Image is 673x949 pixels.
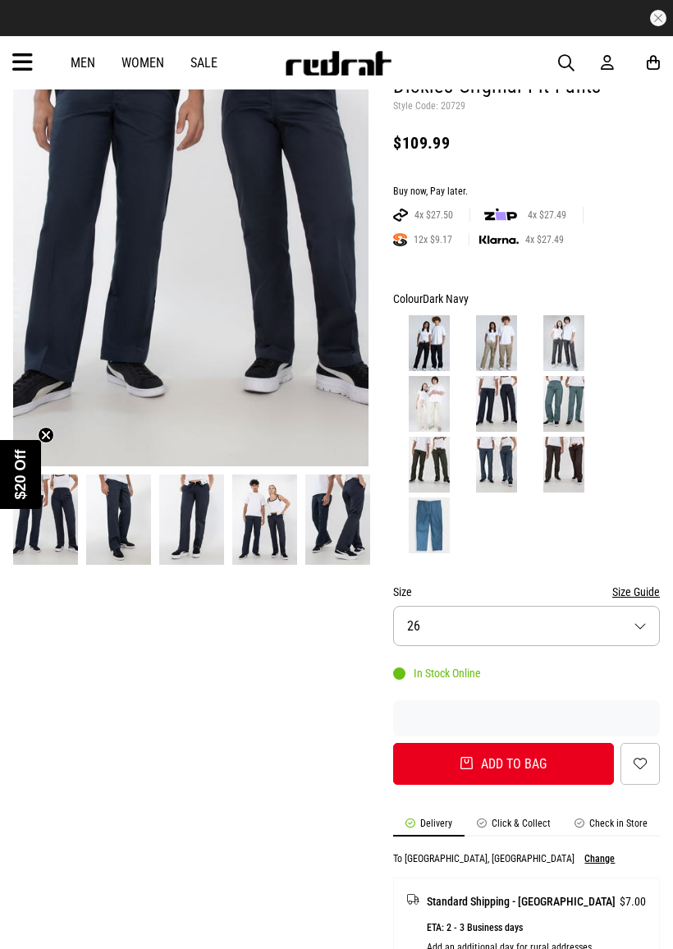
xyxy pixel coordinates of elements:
[190,55,217,71] a: Sale
[476,437,517,493] img: Airforce Blue
[521,209,573,222] span: 4x $27.49
[407,233,459,246] span: 12x $9.17
[38,427,54,443] button: Close teaser
[393,853,575,864] p: To [GEOGRAPHIC_DATA], [GEOGRAPHIC_DATA]
[479,236,519,245] img: KLARNA
[427,892,616,911] span: Standard Shipping - [GEOGRAPHIC_DATA]
[9,517,19,519] button: Next
[465,818,563,837] li: Click & Collect
[393,133,660,153] div: $109.99
[612,582,660,602] button: Size Guide
[284,51,392,76] img: Redrat logo
[393,100,660,113] p: Style Code: 20729
[393,743,614,785] button: Add to bag
[543,376,584,432] img: Lincoln Green
[12,449,29,499] span: $20 Off
[393,606,660,646] button: 26
[423,292,469,305] span: Dark Navy
[393,582,660,602] div: Size
[121,55,164,71] a: Women
[232,474,297,564] img: Dickies Original Fit Pants in Blue
[393,209,408,222] img: AFTERPAY
[519,233,570,246] span: 4x $27.49
[620,892,646,911] span: $7.00
[13,474,78,564] img: Dickies Original Fit Pants in Blue
[393,818,465,837] li: Delivery
[86,474,151,564] img: Dickies Original Fit Pants in Blue
[393,289,660,309] div: Colour
[71,55,95,71] a: Men
[393,233,407,246] img: SPLITPAY
[409,315,450,371] img: Black/Black
[409,437,450,493] img: Olive Green
[213,10,460,26] iframe: Customer reviews powered by Trustpilot
[393,710,660,727] iframe: Customer reviews powered by Trustpilot
[409,497,450,553] img: Sky Blue
[543,437,584,493] img: Dark Brown
[407,618,420,634] span: 26
[409,376,450,432] img: Bone
[408,209,460,222] span: 4x $27.50
[543,315,584,371] img: Charcoal
[562,818,660,837] li: Check in Store
[476,376,517,432] img: Dark Navy
[584,853,615,864] button: Change
[393,667,481,680] div: In Stock Online
[393,186,660,199] div: Buy now, Pay later.
[476,315,517,371] img: Khaki
[305,474,370,564] img: Dickies Original Fit Pants in Blue
[159,474,224,564] img: Dickies Original Fit Pants in Blue
[484,207,517,223] img: zip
